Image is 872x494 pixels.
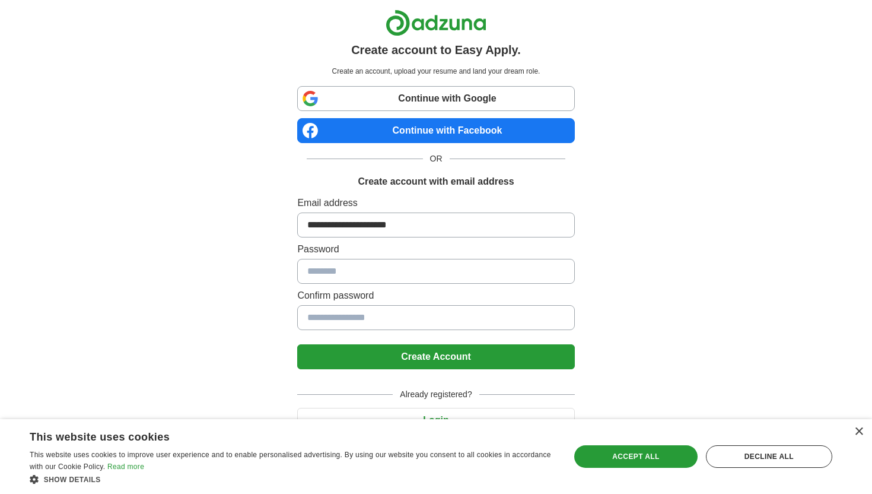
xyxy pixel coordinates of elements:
[297,242,574,256] label: Password
[706,445,832,468] div: Decline all
[393,388,479,401] span: Already registered?
[358,175,514,189] h1: Create account with email address
[351,41,521,59] h1: Create account to Easy Apply.
[297,408,574,433] button: Login
[297,415,574,425] a: Login
[297,196,574,210] label: Email address
[423,153,450,165] span: OR
[30,426,524,444] div: This website uses cookies
[297,289,574,303] label: Confirm password
[386,9,486,36] img: Adzuna logo
[297,118,574,143] a: Continue with Facebook
[574,445,698,468] div: Accept all
[30,473,554,485] div: Show details
[107,463,144,471] a: Read more, opens a new window
[44,476,101,484] span: Show details
[297,344,574,369] button: Create Account
[30,451,551,471] span: This website uses cookies to improve user experience and to enable personalised advertising. By u...
[854,427,863,436] div: Close
[300,66,572,77] p: Create an account, upload your resume and land your dream role.
[297,86,574,111] a: Continue with Google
